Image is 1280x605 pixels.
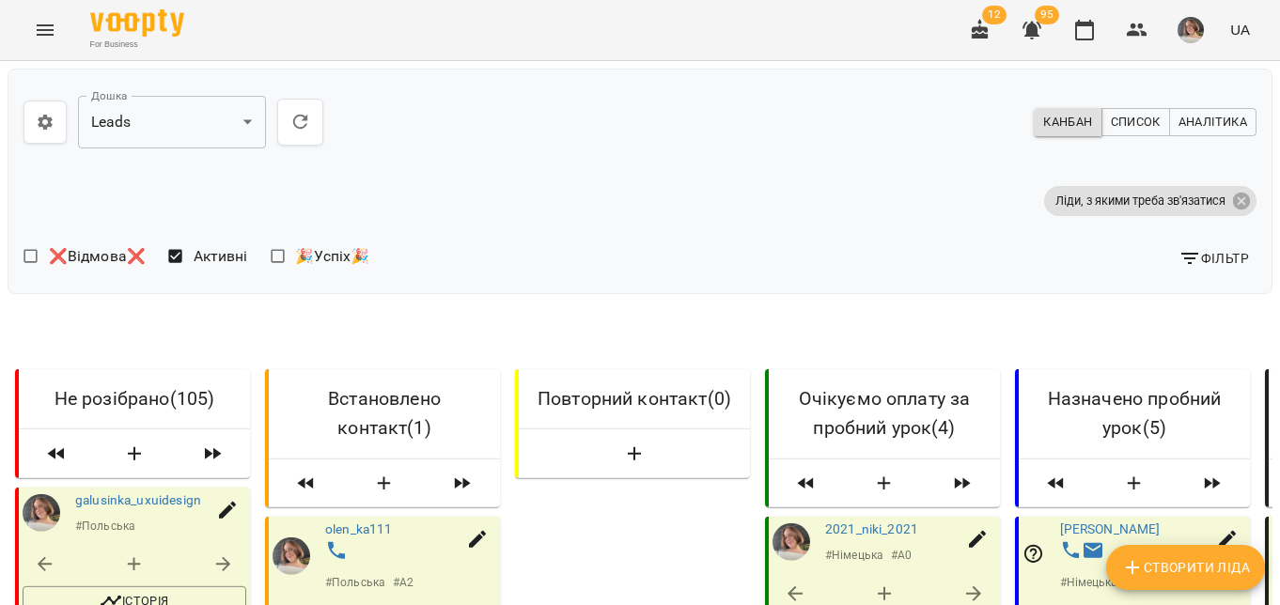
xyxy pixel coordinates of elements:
[1022,543,1045,566] svg: Відповідальний співробітник не заданий
[1044,193,1237,209] span: Ліди, з якими треба зв'язатися
[49,245,146,268] span: ❌Відмова❌
[344,467,425,501] button: Створити Ліда
[276,467,336,501] span: Пересунути лідів з колонки
[295,245,369,268] span: 🎉Успіх🎉
[534,384,735,413] h6: Повторний контакт ( 0 )
[825,522,918,537] a: 2021_niki_2021
[1106,545,1265,590] button: Створити Ліда
[1060,522,1161,537] a: [PERSON_NAME]
[1044,186,1257,216] div: Ліди, з якими треба зв'язатися
[325,575,385,592] p: # Польська
[1034,108,1101,136] button: Канбан
[194,245,248,268] span: Активні
[393,575,414,592] p: # А2
[1094,467,1175,501] button: Створити Ліда
[182,438,242,472] span: Пересунути лідів з колонки
[1179,247,1249,270] span: Фільтр
[75,518,135,535] p: # Польська
[1179,112,1247,132] span: Аналітика
[284,384,485,443] h6: Встановлено контакт ( 1 )
[78,96,266,148] div: Leads
[1171,241,1257,275] button: Фільтр
[90,39,184,51] span: For Business
[891,547,912,564] p: # А0
[1101,108,1170,136] button: Список
[273,537,310,575] img: Кліщик Варвара Дмитрівна
[325,522,392,537] a: olen_ka111
[773,524,810,562] img: Кліщик Варвара Дмитрівна
[75,492,201,507] a: galusinka_uxuidesign
[1178,17,1204,43] img: 579a670a21908ba1ed2e248daec19a77.jpeg
[1026,467,1086,501] span: Пересунути лідів з колонки
[94,438,175,472] button: Створити Ліда
[844,467,925,501] button: Створити Ліда
[23,8,68,53] button: Menu
[1121,556,1250,579] span: Створити Ліда
[982,6,1007,24] span: 12
[1035,6,1059,24] span: 95
[1034,384,1235,443] h6: Назначено пробний урок ( 5 )
[526,438,742,472] button: Створити Ліда
[1223,12,1257,47] button: UA
[90,9,184,37] img: Voopty Logo
[784,384,985,443] h6: Очікуємо оплату за пробний урок ( 4 )
[1111,112,1161,132] span: Список
[432,467,492,501] span: Пересунути лідів з колонки
[1230,20,1250,39] span: UA
[26,438,86,472] span: Пересунути лідів з колонки
[825,547,883,564] p: # Німецька
[932,467,992,501] span: Пересунути лідів з колонки
[1060,575,1118,592] p: # Німецька
[34,384,235,413] h6: Не розібрано ( 105 )
[23,494,60,532] img: Кліщик Варвара Дмитрівна
[1043,112,1092,132] span: Канбан
[1169,108,1257,136] button: Аналітика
